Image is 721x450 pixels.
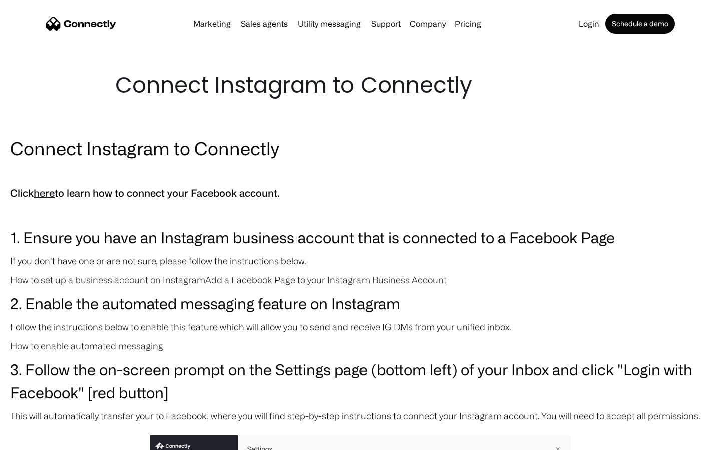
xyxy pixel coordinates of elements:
[10,166,711,180] p: ‍
[205,275,447,285] a: Add a Facebook Page to your Instagram Business Account
[10,358,711,404] h3: 3. Follow the on-screen prompt on the Settings page (bottom left) of your Inbox and click "Login ...
[10,292,711,315] h3: 2. Enable the automated messaging feature on Instagram
[10,432,60,446] aside: Language selected: English
[10,254,711,268] p: If you don't have one or are not sure, please follow the instructions below.
[10,136,711,161] h2: Connect Instagram to Connectly
[115,70,606,101] h1: Connect Instagram to Connectly
[10,409,711,423] p: This will automatically transfer your to Facebook, where you will find step-by-step instructions ...
[605,14,675,34] a: Schedule a demo
[367,20,405,28] a: Support
[575,20,603,28] a: Login
[10,185,711,202] h5: Click to learn how to connect your Facebook account.
[294,20,365,28] a: Utility messaging
[237,20,292,28] a: Sales agents
[10,275,205,285] a: How to set up a business account on Instagram
[410,17,446,31] div: Company
[10,320,711,334] p: Follow the instructions below to enable this feature which will allow you to send and receive IG ...
[10,226,711,249] h3: 1. Ensure you have an Instagram business account that is connected to a Facebook Page
[34,187,55,199] a: here
[20,432,60,446] ul: Language list
[10,207,711,221] p: ‍
[189,20,235,28] a: Marketing
[10,341,163,351] a: How to enable automated messaging
[451,20,485,28] a: Pricing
